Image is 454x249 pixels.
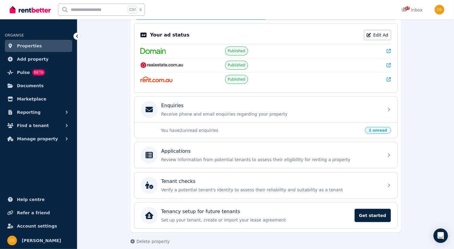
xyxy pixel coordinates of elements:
span: Published [228,77,245,82]
a: Tenant checksVerify a potential tenant's identity to assess their reliability and suitability as ... [134,172,397,198]
div: Open Intercom Messenger [433,228,448,243]
a: Add property [5,53,72,65]
img: Donna Stone [435,5,444,14]
p: Applications [161,148,191,155]
button: Delete property [130,238,170,244]
button: Reporting [5,106,72,118]
button: Manage property [5,133,72,145]
span: 17 [405,6,410,10]
span: Help centre [17,196,45,203]
p: Verify a potential tenant's identity to assess their reliability and suitability as a tenant [161,187,380,193]
p: Set up your tenant, create or import your lease agreement [161,217,351,223]
a: Documents [5,80,72,92]
a: Tenancy setup for future tenantsSet up your tenant, create or import your lease agreementGet started [134,203,397,228]
a: ApplicationsReview information from potential tenants to assess their eligibility for renting a p... [134,142,397,168]
div: Inbox [401,7,423,13]
a: Properties [5,40,72,52]
a: Edit Ad [364,30,391,40]
img: Donna Stone [7,236,17,245]
span: 2 unread [365,127,391,134]
p: Enquiries [161,102,184,109]
span: Documents [17,82,44,89]
span: Properties [17,42,42,49]
span: k [140,7,142,12]
span: Marketplace [17,95,46,103]
img: Domain.com.au [140,48,166,54]
p: You have 2 unread enquiries [161,127,362,133]
span: BETA [32,69,45,75]
img: RentBetter [10,5,51,14]
span: Delete property [137,238,170,244]
span: Manage property [17,135,58,142]
span: Add property [17,56,49,63]
button: Find a tenant [5,120,72,132]
img: Rent.com.au [140,76,173,82]
span: Pulse [17,69,30,76]
span: Account settings [17,222,57,230]
p: Review information from potential tenants to assess their eligibility for renting a property [161,157,380,163]
img: RealEstate.com.au [140,62,184,68]
span: Ctrl [128,6,137,14]
span: Get started [355,209,391,222]
a: Help centre [5,193,72,206]
a: Account settings [5,220,72,232]
a: Refer a friend [5,207,72,219]
p: Your ad status [150,31,189,39]
span: Refer a friend [17,209,50,216]
span: Published [228,63,245,68]
span: Find a tenant [17,122,49,129]
p: Tenant checks [161,178,196,185]
span: ORGANISE [5,33,24,37]
span: [PERSON_NAME] [22,237,61,244]
span: Reporting [17,109,40,116]
p: Tenancy setup for future tenants [161,208,240,215]
a: EnquiriesReceive phone and email enquiries regarding your property [134,97,397,123]
a: Marketplace [5,93,72,105]
span: Published [228,49,245,53]
p: Receive phone and email enquiries regarding your property [161,111,380,117]
a: PulseBETA [5,66,72,78]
